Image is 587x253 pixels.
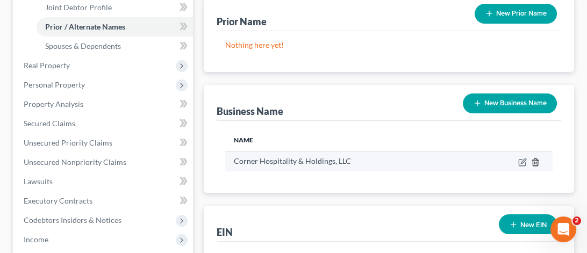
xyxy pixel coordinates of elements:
td: Corner Hospitality & Holdings, LLC [225,151,474,171]
span: 2 [572,216,581,225]
iframe: Intercom live chat [550,216,576,242]
a: Lawsuits [15,172,193,191]
a: Unsecured Priority Claims [15,133,193,153]
a: Property Analysis [15,95,193,114]
span: Real Property [24,61,70,70]
span: Personal Property [24,80,85,89]
span: Income [24,235,48,244]
div: EIN [217,226,233,238]
th: Name [225,129,474,151]
span: Secured Claims [24,119,75,128]
span: Unsecured Priority Claims [24,138,112,147]
div: Business Name [217,105,283,118]
a: Unsecured Nonpriority Claims [15,153,193,172]
p: Nothing here yet! [225,40,553,50]
span: Spouses & Dependents [45,41,121,50]
span: Lawsuits [24,177,53,186]
a: Prior / Alternate Names [37,17,193,37]
a: Spouses & Dependents [37,37,193,56]
button: New Prior Name [475,4,557,24]
button: New Business Name [463,93,557,113]
a: Executory Contracts [15,191,193,211]
button: New EIN [499,214,557,234]
a: Secured Claims [15,114,193,133]
span: Prior / Alternate Names [45,22,125,31]
span: Property Analysis [24,99,83,109]
div: Prior Name [217,15,267,28]
span: Codebtors Insiders & Notices [24,215,121,225]
span: Joint Debtor Profile [45,3,112,12]
span: Executory Contracts [24,196,92,205]
span: Unsecured Nonpriority Claims [24,157,126,167]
